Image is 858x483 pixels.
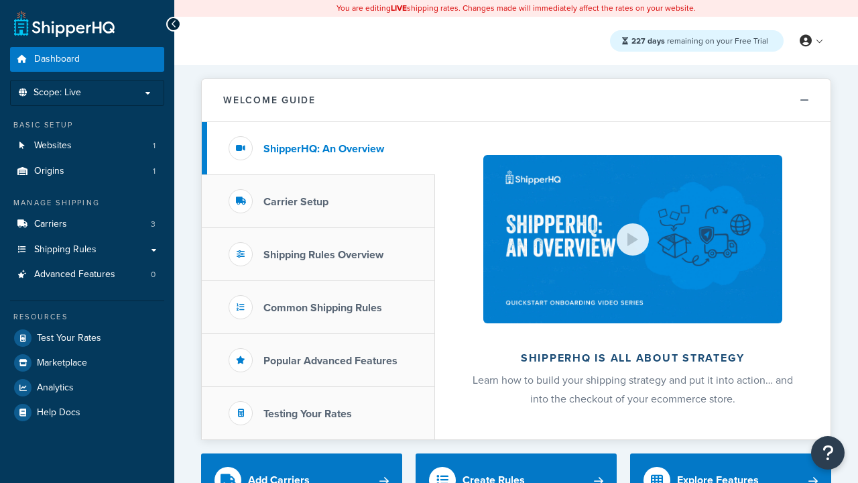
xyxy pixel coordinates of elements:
[10,237,164,262] a: Shipping Rules
[10,47,164,72] a: Dashboard
[483,155,782,323] img: ShipperHQ is all about strategy
[37,407,80,419] span: Help Docs
[263,355,397,367] h3: Popular Advanced Features
[37,382,74,394] span: Analytics
[10,197,164,209] div: Manage Shipping
[153,140,156,152] span: 1
[34,140,72,152] span: Websites
[10,133,164,158] li: Websites
[10,159,164,184] a: Origins1
[10,119,164,131] div: Basic Setup
[34,219,67,230] span: Carriers
[10,262,164,287] li: Advanced Features
[263,249,383,261] h3: Shipping Rules Overview
[202,79,831,122] button: Welcome Guide
[10,311,164,323] div: Resources
[631,35,768,47] span: remaining on your Free Trial
[263,196,328,208] h3: Carrier Setup
[263,302,382,314] h3: Common Shipping Rules
[34,244,97,256] span: Shipping Rules
[34,269,115,280] span: Advanced Features
[10,159,164,184] li: Origins
[34,87,81,99] span: Scope: Live
[151,219,156,230] span: 3
[10,212,164,237] a: Carriers3
[37,358,87,369] span: Marketplace
[10,212,164,237] li: Carriers
[10,351,164,375] a: Marketplace
[10,326,164,350] a: Test Your Rates
[10,376,164,400] a: Analytics
[263,143,384,155] h3: ShipperHQ: An Overview
[34,54,80,65] span: Dashboard
[471,352,795,364] h2: ShipperHQ is all about strategy
[10,400,164,425] a: Help Docs
[37,333,101,344] span: Test Your Rates
[34,166,64,177] span: Origins
[473,372,793,407] span: Learn how to build your shipping strategy and put it into action… and into the checkout of your e...
[153,166,156,177] span: 1
[391,2,407,14] b: LIVE
[223,95,316,105] h2: Welcome Guide
[10,133,164,158] a: Websites1
[811,436,845,470] button: Open Resource Center
[10,262,164,287] a: Advanced Features0
[263,408,352,420] h3: Testing Your Rates
[631,35,665,47] strong: 227 days
[151,269,156,280] span: 0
